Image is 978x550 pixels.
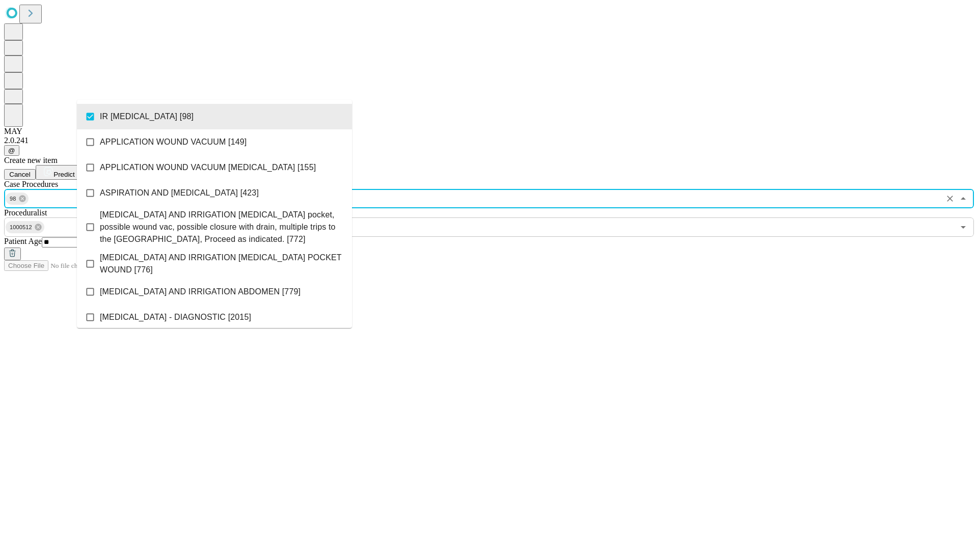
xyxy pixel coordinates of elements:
[956,191,970,206] button: Close
[4,180,58,188] span: Scheduled Procedure
[956,220,970,234] button: Open
[4,156,58,164] span: Create new item
[100,111,194,123] span: IR [MEDICAL_DATA] [98]
[8,147,15,154] span: @
[4,237,42,245] span: Patient Age
[4,169,36,180] button: Cancel
[6,193,29,205] div: 98
[9,171,31,178] span: Cancel
[4,145,19,156] button: @
[6,221,44,233] div: 1000512
[943,191,957,206] button: Clear
[100,209,344,245] span: [MEDICAL_DATA] AND IRRIGATION [MEDICAL_DATA] pocket, possible wound vac, possible closure with dr...
[4,208,47,217] span: Proceduralist
[100,311,251,323] span: [MEDICAL_DATA] - DIAGNOSTIC [2015]
[36,165,83,180] button: Predict
[100,136,247,148] span: APPLICATION WOUND VACUUM [149]
[53,171,74,178] span: Predict
[100,286,301,298] span: [MEDICAL_DATA] AND IRRIGATION ABDOMEN [779]
[100,161,316,174] span: APPLICATION WOUND VACUUM [MEDICAL_DATA] [155]
[4,127,974,136] div: MAY
[100,187,259,199] span: ASPIRATION AND [MEDICAL_DATA] [423]
[6,193,20,205] span: 98
[100,252,344,276] span: [MEDICAL_DATA] AND IRRIGATION [MEDICAL_DATA] POCKET WOUND [776]
[6,222,36,233] span: 1000512
[4,136,974,145] div: 2.0.241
